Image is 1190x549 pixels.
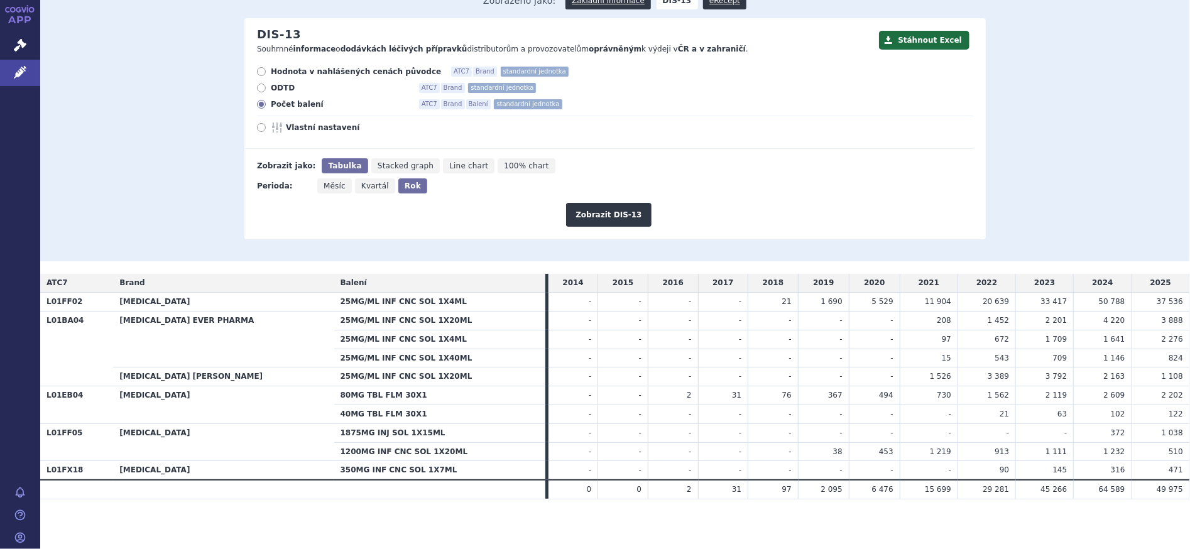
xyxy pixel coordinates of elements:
th: L01EB04 [40,386,113,424]
span: - [840,465,843,474]
span: - [589,297,591,306]
span: - [1064,428,1067,437]
span: 1 232 [1103,447,1125,456]
span: - [739,465,741,474]
td: 2016 [648,274,699,292]
span: 1 146 [1103,354,1125,362]
th: L01FF02 [40,293,113,312]
button: Stáhnout Excel [879,31,969,50]
span: - [891,465,893,474]
span: - [1007,428,1009,437]
th: L01FX18 [40,461,113,480]
span: - [589,428,591,437]
span: - [639,391,641,400]
span: Brand [119,278,145,287]
span: 913 [995,447,1009,456]
span: 709 [1053,354,1067,362]
span: - [789,316,792,325]
span: - [589,391,591,400]
th: [MEDICAL_DATA] EVER PHARMA [113,311,334,367]
span: - [739,428,741,437]
span: - [891,372,893,381]
span: - [639,410,641,418]
div: Perioda: [257,178,311,193]
span: - [891,316,893,325]
span: - [589,316,591,325]
span: - [689,465,691,474]
span: 76 [782,391,792,400]
span: 2 119 [1045,391,1067,400]
span: - [689,297,691,306]
td: 2014 [549,274,598,292]
span: 145 [1053,465,1067,474]
span: standardní jednotka [468,83,536,93]
span: 11 904 [925,297,951,306]
p: Souhrnné o distributorům a provozovatelům k výdeji v . [257,44,873,55]
span: - [739,447,741,456]
span: ATC7 [451,67,472,77]
th: [MEDICAL_DATA] [113,293,334,312]
span: - [589,354,591,362]
td: 2020 [849,274,900,292]
span: 510 [1169,447,1183,456]
span: 15 699 [925,485,951,494]
span: 1 452 [988,316,1009,325]
span: - [639,335,641,344]
span: 64 589 [1099,485,1125,494]
span: 29 281 [983,485,1009,494]
span: 21 [1000,410,1009,418]
th: [MEDICAL_DATA] [PERSON_NAME] [113,367,334,386]
span: - [739,410,741,418]
span: - [639,297,641,306]
span: Line chart [449,161,488,170]
th: 25MG/ML INF CNC SOL 1X4ML [334,330,545,349]
th: 1200MG INF CNC SOL 1X20ML [334,442,545,461]
span: - [840,354,843,362]
span: - [891,335,893,344]
span: 0 [587,485,592,494]
span: Měsíc [324,182,346,190]
span: - [589,372,591,381]
span: 97 [782,485,792,494]
td: 2023 [1016,274,1074,292]
span: - [639,465,641,474]
span: ODTD [271,83,409,93]
th: L01FF05 [40,423,113,461]
span: 45 266 [1040,485,1067,494]
h2: DIS-13 [257,28,301,41]
span: ATC7 [419,83,440,93]
td: 2021 [900,274,958,292]
span: 3 792 [1045,372,1067,381]
span: 2 [687,391,692,400]
span: 208 [937,316,951,325]
span: 50 788 [1099,297,1125,306]
span: 31 [732,391,741,400]
span: - [689,447,691,456]
span: 1 526 [930,372,951,381]
span: - [739,335,741,344]
span: 37 536 [1157,297,1183,306]
span: 90 [1000,465,1009,474]
span: 2 201 [1045,316,1067,325]
span: 2 163 [1103,372,1125,381]
td: 2024 [1074,274,1132,292]
span: - [589,335,591,344]
span: 4 220 [1103,316,1125,325]
span: 367 [828,391,843,400]
strong: oprávněným [589,45,641,53]
span: - [891,354,893,362]
span: 1 709 [1045,335,1067,344]
span: 672 [995,335,1009,344]
span: - [689,372,691,381]
span: 0 [636,485,641,494]
span: - [789,410,792,418]
strong: informace [293,45,336,53]
span: 33 417 [1040,297,1067,306]
td: 2017 [698,274,748,292]
strong: ČR a v zahraničí [678,45,746,53]
span: - [789,354,792,362]
th: 80MG TBL FLM 30X1 [334,386,545,405]
span: 2 276 [1162,335,1183,344]
span: 3 389 [988,372,1009,381]
span: - [789,465,792,474]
